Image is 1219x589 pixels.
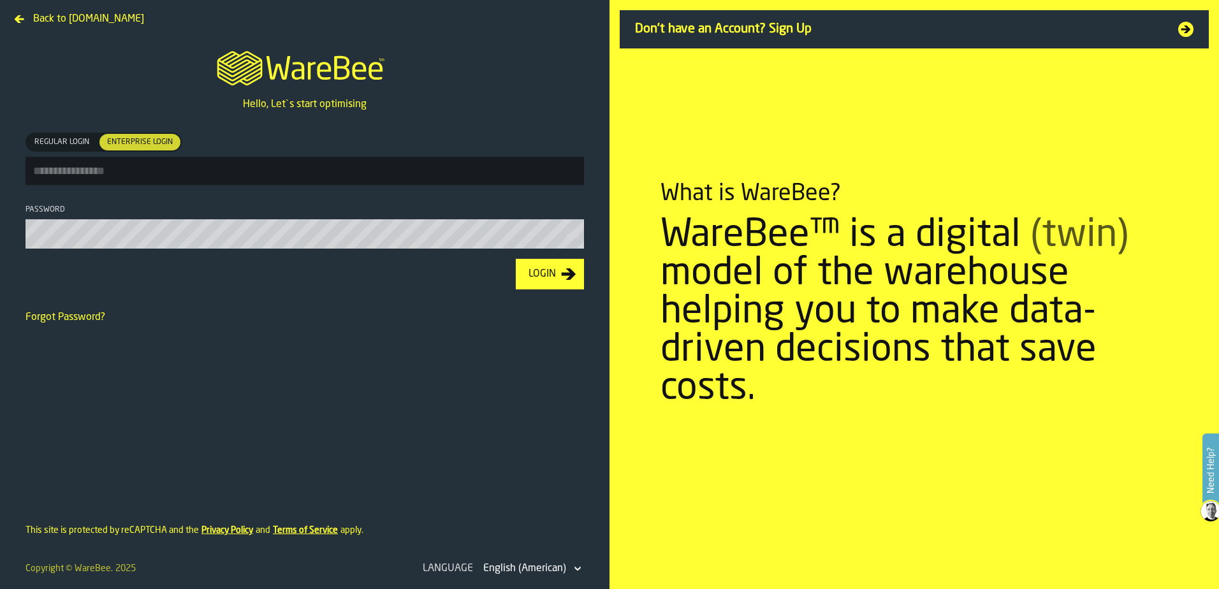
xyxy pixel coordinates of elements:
label: button-toolbar-Password [26,205,584,249]
span: Copyright © [26,564,72,573]
span: Regular Login [29,136,94,148]
div: What is WareBee? [661,181,841,207]
input: button-toolbar-Password [26,219,584,249]
span: Don't have an Account? Sign Up [635,20,1163,38]
span: 2025 [115,564,136,573]
label: button-switch-multi-Enterprise Login [98,133,182,152]
div: Login [523,266,561,282]
div: Password [26,205,584,214]
button: button-Login [516,259,584,289]
span: (twin) [1030,217,1128,255]
div: DropdownMenuValue-en-US [483,561,566,576]
a: Back to [DOMAIN_NAME] [10,10,149,20]
input: button-toolbar-[object Object] [26,157,584,185]
label: Need Help? [1204,435,1218,506]
p: Hello, Let`s start optimising [243,97,367,112]
a: Forgot Password? [26,312,105,323]
span: Back to [DOMAIN_NAME] [33,11,144,27]
label: button-switch-multi-Regular Login [26,133,98,152]
div: LanguageDropdownMenuValue-en-US [420,558,584,579]
a: Terms of Service [273,526,338,535]
div: Language [420,561,476,576]
a: logo-header [205,36,404,97]
div: thumb [99,134,180,150]
div: thumb [27,134,97,150]
a: WareBee. [75,564,113,573]
span: Enterprise Login [102,136,178,148]
label: button-toolbar-[object Object] [26,133,584,185]
a: Privacy Policy [201,526,253,535]
a: Don't have an Account? Sign Up [620,10,1209,48]
div: WareBee™ is a digital model of the warehouse helping you to make data-driven decisions that save ... [661,217,1168,408]
button: button-toolbar-Password [566,229,581,242]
